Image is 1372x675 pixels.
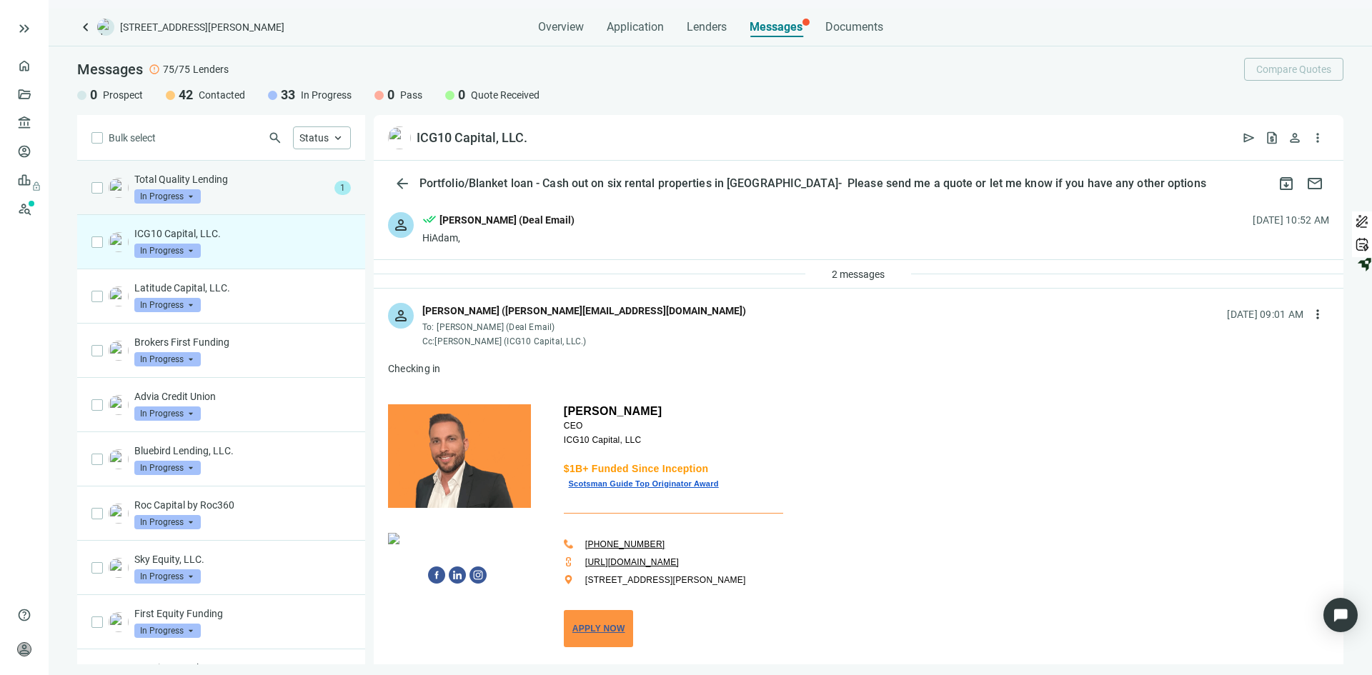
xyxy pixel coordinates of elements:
[422,212,437,231] span: done_all
[392,216,409,234] span: person
[134,552,351,566] p: Sky Equity, LLC.
[387,86,394,104] span: 0
[77,19,94,36] a: keyboard_arrow_left
[109,130,156,146] span: Bulk select
[97,19,114,36] img: deal-logo
[134,498,351,512] p: Roc Capital by Roc360
[90,86,97,104] span: 0
[163,62,190,76] span: 75/75
[1306,175,1323,192] span: mail
[1244,58,1343,81] button: Compare Quotes
[134,189,201,204] span: In Progress
[134,461,201,475] span: In Progress
[394,175,411,192] span: arrow_back
[134,172,329,186] p: Total Quality Lending
[134,569,201,584] span: In Progress
[388,169,417,198] button: arrow_back
[134,515,201,529] span: In Progress
[134,335,351,349] p: Brokers First Funding
[17,642,31,656] span: person
[1311,131,1325,145] span: more_vert
[301,88,352,102] span: In Progress
[1227,306,1303,322] div: [DATE] 09:01 AM
[134,298,201,312] span: In Progress
[417,129,527,146] div: ICG10 Capital, LLC.
[439,212,575,228] div: [PERSON_NAME] (Deal Email)
[17,608,31,622] span: help
[109,449,129,469] img: e2fa3a45-4203-48fd-9659-9ed415ad7aeb
[134,281,351,295] p: Latitude Capital, LLC.
[1253,212,1329,228] div: [DATE] 10:52 AM
[109,286,129,306] img: 73953b66-b46a-4d3b-b744-4a2207e4f75a
[1238,126,1261,149] button: send
[149,64,160,75] span: error
[687,20,727,34] span: Lenders
[1265,131,1279,145] span: request_quote
[422,303,746,319] div: [PERSON_NAME] ([PERSON_NAME][EMAIL_ADDRESS][DOMAIN_NAME])
[281,86,295,104] span: 33
[458,86,465,104] span: 0
[134,244,201,258] span: In Progress
[400,88,422,102] span: Pass
[109,504,129,524] img: 19db492d-1113-48bb-8388-2efa897785ce
[134,606,351,621] p: First Equity Funding
[1306,126,1329,149] button: more_vert
[422,321,746,333] div: To:
[750,20,802,34] span: Messages
[607,20,664,34] span: Application
[268,131,282,145] span: search
[1272,169,1301,198] button: archive
[1323,598,1358,632] div: Open Intercom Messenger
[109,232,129,252] img: ea4d2960-102b-40aa-8c1c-c50a5e9470d7
[825,20,883,34] span: Documents
[334,181,351,195] span: 1
[392,307,409,324] span: person
[199,88,245,102] span: Contacted
[134,352,201,366] span: In Progress
[1311,307,1325,321] span: more_vert
[1283,126,1306,149] button: person
[103,88,143,102] span: Prospect
[109,395,129,415] img: fff09a52-c797-430f-996f-d45095032efc
[1261,126,1283,149] button: request_quote
[134,624,201,638] span: In Progress
[388,126,411,149] img: ea4d2960-102b-40aa-8c1c-c50a5e9470d7
[109,178,129,198] img: af21a96f-905c-4480-8ba3-de4c36d5ddae
[179,86,193,104] span: 42
[109,612,129,632] img: 1bbf5016-766f-4c77-b2c1-339b01d33ae7
[16,20,33,37] button: keyboard_double_arrow_right
[1278,175,1295,192] span: archive
[120,20,284,34] span: [STREET_ADDRESS][PERSON_NAME]
[299,132,329,144] span: Status
[134,389,351,404] p: Advia Credit Union
[134,444,351,458] p: Bluebird Lending, LLC.
[1242,131,1256,145] span: send
[422,231,575,245] div: HiAdam,
[820,263,897,286] button: 2 messages
[134,226,351,241] p: ICG10 Capital, LLC.
[109,558,129,578] img: 377619dc-c535-4fa7-8fb6-1b8e823e8f86
[1288,131,1302,145] span: person
[471,88,540,102] span: Quote Received
[1301,169,1329,198] button: mail
[193,62,229,76] span: Lenders
[1306,303,1329,326] button: more_vert
[832,269,885,280] span: 2 messages
[538,20,584,34] span: Overview
[109,341,129,361] img: 2bae3d47-a400-4ccd-be5a-37bd358ae603
[134,406,201,421] span: In Progress
[437,322,555,332] span: [PERSON_NAME] (Deal Email)
[332,131,344,144] span: keyboard_arrow_up
[417,176,1209,191] div: Portfolio/Blanket loan - Cash out on six rental properties in [GEOGRAPHIC_DATA]- Please send me a...
[77,61,143,78] span: Messages
[422,336,746,347] div: Cc: [PERSON_NAME] (ICG10 Capital, LLC.)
